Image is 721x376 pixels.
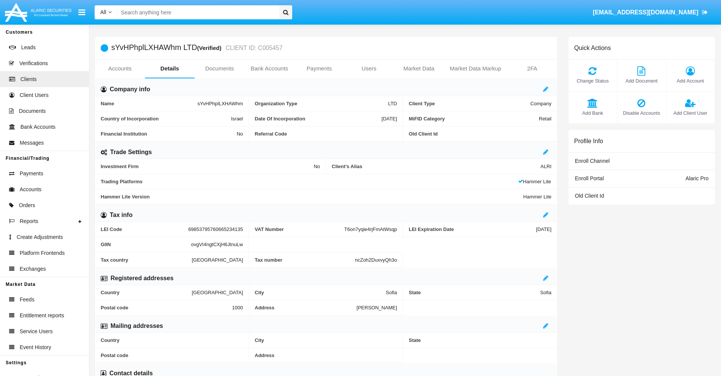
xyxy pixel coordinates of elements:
span: Enroll Channel [575,158,610,164]
small: CLIENT ID: C005457 [224,45,283,51]
h5: sYvHPhplLXHAWhm LTD [111,44,283,52]
span: 69853795760665234135 [188,226,243,232]
span: Trading Platforms [101,179,518,184]
a: Details [145,59,195,78]
a: Market Data [394,59,444,78]
span: [DATE] [536,226,551,232]
span: No [237,131,243,137]
span: Sofia [386,290,397,295]
span: Postal code [101,353,243,358]
span: Event History [20,343,51,351]
span: Reports [20,217,38,225]
span: Clients [20,75,37,83]
span: Enroll Portal [575,175,604,181]
span: Financial Institution [101,131,237,137]
h6: Registered addresses [111,274,173,282]
span: All [100,9,106,15]
h6: Tax info [110,211,132,219]
span: Feeds [20,296,34,304]
span: GIIN [101,242,191,247]
a: All [95,8,117,16]
span: [EMAIL_ADDRESS][DOMAIN_NAME] [593,9,698,16]
span: Orders [19,201,35,209]
span: Leads [21,44,36,51]
img: Logo image [4,1,73,23]
span: Client Users [20,91,48,99]
span: City [255,337,397,343]
h6: Company info [110,85,150,94]
span: Exchanges [20,265,46,273]
span: Israel [231,116,243,122]
span: Change Status [572,77,613,84]
span: ALRI [540,164,551,169]
span: Referral Code [255,131,397,137]
a: [EMAIL_ADDRESS][DOMAIN_NAME] [589,2,712,23]
span: Date Of Incorporation [255,116,382,122]
span: Platform Frontends [20,249,65,257]
span: ovgVI4ngtCXjH6JtnuLw [191,242,243,247]
span: Documents [19,107,46,115]
span: State [409,337,551,343]
span: MiFID Category [409,116,539,122]
a: Bank Accounts [244,59,294,78]
span: Payments [20,170,43,178]
div: (Verified) [197,44,224,52]
span: LTD [388,101,397,106]
h6: Mailing addresses [111,322,163,330]
span: City [255,290,386,295]
h6: Quick Actions [574,44,611,51]
h6: Trade Settings [110,148,152,156]
span: Verifications [19,59,48,67]
span: [GEOGRAPHIC_DATA] [192,257,243,263]
span: Hammer Lite [523,194,551,200]
span: T6on7yqie4rjFmAtWsqp [344,226,397,232]
span: Tax country [101,257,192,263]
span: [DATE] [382,116,397,122]
span: sYvHPhplLXHAWhm [198,101,243,106]
span: Bank Accounts [20,123,56,131]
span: LEI Expiration Date [409,226,536,232]
span: Entitlement reports [20,312,64,320]
span: Hammer Lite [518,179,551,184]
span: Postal code [101,305,232,310]
span: Messages [20,139,44,147]
span: Organization Type [255,101,388,106]
span: Address [255,305,357,310]
span: Disable Accounts [621,109,662,117]
span: ncZoh2DuxvyQh3o [355,257,397,263]
span: No [314,164,320,169]
span: Client Type [409,101,530,106]
a: Payments [294,59,344,78]
span: Create Adjustments [17,233,63,241]
span: Country [101,337,243,343]
a: Documents [195,59,244,78]
h6: Profile Info [574,137,603,145]
span: Sofia [540,290,551,295]
span: Investment Firm [101,164,314,169]
span: Service Users [20,328,53,335]
span: 1000 [232,305,243,310]
span: Retail [539,116,551,122]
span: Address [255,353,397,358]
span: State [409,290,540,295]
a: Users [344,59,394,78]
input: Search [117,5,277,19]
span: [PERSON_NAME] [357,305,397,310]
span: LEI Code [101,226,188,232]
span: [GEOGRAPHIC_DATA] [192,290,243,295]
span: VAT Number [255,226,344,232]
span: Accounts [20,186,42,193]
a: 2FA [507,59,557,78]
span: Add Document [621,77,662,84]
span: Client’s Alias [332,164,541,169]
span: Name [101,101,198,106]
span: Add Account [670,77,711,84]
a: Market Data Markup [444,59,507,78]
a: Accounts [95,59,145,78]
span: Add Client User [670,109,711,117]
span: Country [101,290,192,295]
span: Add Bank [572,109,613,117]
span: Alaric Pro [685,175,709,181]
span: Old Client Id [409,131,551,137]
span: Country of Incorporation [101,116,231,122]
